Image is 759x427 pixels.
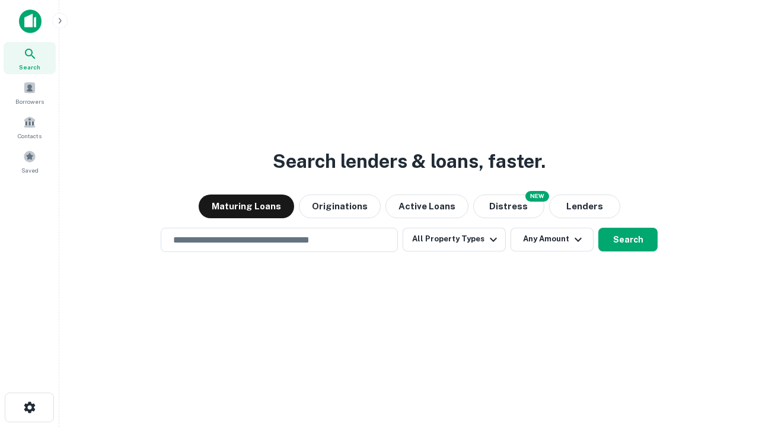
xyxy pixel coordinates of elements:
button: Originations [299,195,381,218]
button: Active Loans [385,195,468,218]
span: Saved [21,165,39,175]
a: Saved [4,145,56,177]
button: Any Amount [511,228,594,251]
span: Contacts [18,131,42,141]
button: Search distressed loans with lien and other non-mortgage details. [473,195,544,218]
img: capitalize-icon.png [19,9,42,33]
iframe: Chat Widget [700,332,759,389]
button: All Property Types [403,228,506,251]
a: Search [4,42,56,74]
button: Search [598,228,658,251]
span: Borrowers [15,97,44,106]
a: Contacts [4,111,56,143]
span: Search [19,62,40,72]
button: Lenders [549,195,620,218]
h3: Search lenders & loans, faster. [273,147,546,176]
div: NEW [525,191,549,202]
a: Borrowers [4,77,56,109]
button: Maturing Loans [199,195,294,218]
